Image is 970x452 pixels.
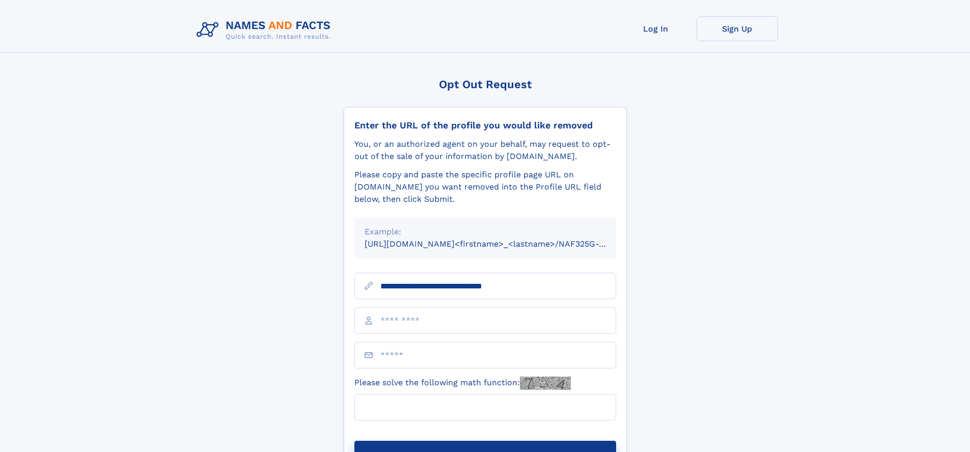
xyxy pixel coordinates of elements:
label: Please solve the following math function: [354,377,571,390]
a: Sign Up [697,16,778,41]
img: Logo Names and Facts [192,16,339,44]
a: Log In [615,16,697,41]
div: Example: [365,226,606,238]
div: Please copy and paste the specific profile page URL on [DOMAIN_NAME] you want removed into the Pr... [354,169,616,205]
small: [URL][DOMAIN_NAME]<firstname>_<lastname>/NAF325G-xxxxxxxx [365,239,635,249]
div: Enter the URL of the profile you would like removed [354,120,616,131]
div: You, or an authorized agent on your behalf, may request to opt-out of the sale of your informatio... [354,138,616,163]
div: Opt Out Request [344,78,627,91]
